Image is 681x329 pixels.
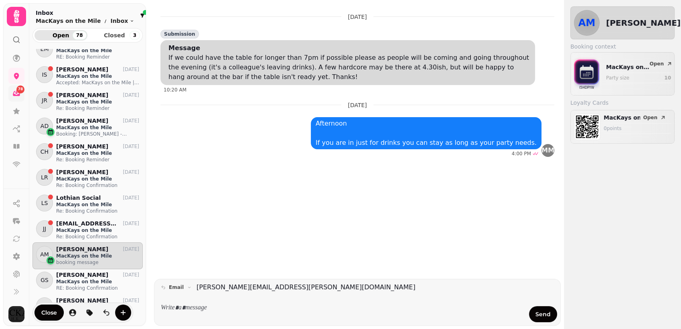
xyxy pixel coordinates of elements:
button: Send [529,306,557,322]
div: Submission [160,30,199,39]
p: I5HDPYW [579,84,594,92]
label: Booking context [570,43,675,51]
p: 0 point s [604,125,671,132]
p: 10 [664,75,671,81]
a: [PERSON_NAME][EMAIL_ADDRESS][PERSON_NAME][DOMAIN_NAME] [197,282,415,292]
span: Open [650,61,664,66]
p: [DATE] [348,101,367,109]
span: Loyalty Cards [570,99,608,107]
button: tag-thread [81,305,97,321]
span: 78 [18,87,23,92]
span: Open [41,32,81,38]
div: If we could have the table for longer than 7pm if possible please as people will be coming and go... [168,53,530,82]
button: Inbox [110,17,134,25]
img: User avatar [8,306,24,322]
p: MacKays on the Mile [606,63,651,71]
button: email [158,282,195,292]
div: grid [32,49,143,323]
span: Closed [95,32,135,38]
button: is-read [98,305,114,321]
button: Open [647,59,676,69]
div: 4:00 PM [512,150,532,157]
div: 3 [130,31,140,40]
p: MacKays on the Mile Loyalty [604,114,640,122]
div: 10:20 AM [164,87,535,93]
button: filter [138,11,147,20]
img: bookings-icon [574,56,600,90]
h2: [PERSON_NAME] [606,17,681,28]
p: [DATE] [348,13,367,21]
span: Send [535,311,551,317]
p: If you are in just for drinks you can stay as long as your party needs. [316,138,537,148]
span: AM [578,18,595,28]
nav: breadcrumb [36,17,134,25]
p: MacKays on the Mile [36,17,101,25]
button: create-convo [115,305,131,321]
span: Open [643,115,657,120]
button: Open78 [34,30,87,41]
span: MM [541,147,554,154]
div: 78 [73,31,87,40]
button: Close [34,305,64,321]
p: Afternoon [316,119,537,128]
div: Message [168,43,200,53]
button: Open [640,114,669,122]
button: Closed3 [88,30,141,41]
p: Party size [606,75,651,81]
span: Close [41,310,57,315]
div: bookings-iconI5HDPYWMacKays on the MileParty size10Open [574,56,671,92]
a: 78 [8,85,24,102]
button: User avatar [7,306,26,322]
h2: Inbox [36,9,134,17]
